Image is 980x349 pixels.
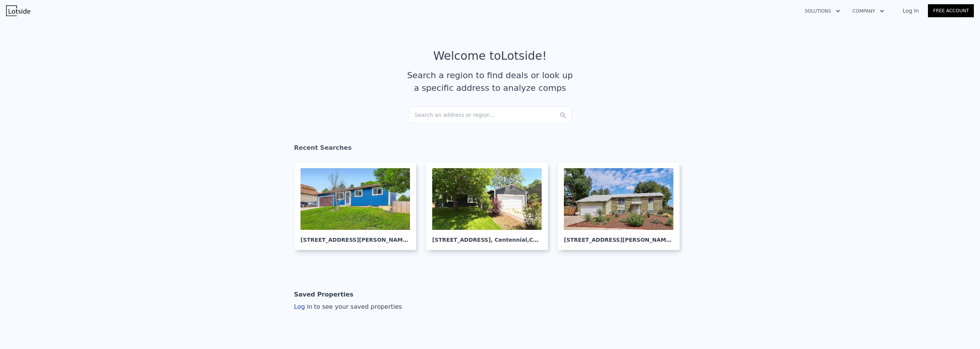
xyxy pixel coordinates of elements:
button: Solutions [799,4,846,18]
a: Log In [893,7,928,15]
a: [STREET_ADDRESS], Centennial,CO 80015 [426,162,554,250]
button: Company [846,4,890,18]
div: Saved Properties [294,287,353,302]
a: [STREET_ADDRESS][PERSON_NAME], Aurora [294,162,423,250]
a: Free Account [928,4,974,17]
div: [STREET_ADDRESS][PERSON_NAME] , Aurora [301,230,410,244]
div: Log in [294,302,402,311]
span: to see your saved properties [312,303,402,310]
div: Search a region to find deals or look up a specific address to analyze comps [404,69,576,94]
img: Lotside [6,5,30,16]
div: Search an address or region... [408,107,572,123]
div: [STREET_ADDRESS] , Centennial [432,230,542,244]
span: , CO 80015 [527,237,558,243]
div: [STREET_ADDRESS][PERSON_NAME] , Aurora [564,230,673,244]
a: [STREET_ADDRESS][PERSON_NAME], Aurora [557,162,686,250]
div: Welcome to Lotside ! [433,49,547,63]
div: Recent Searches [294,137,686,162]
